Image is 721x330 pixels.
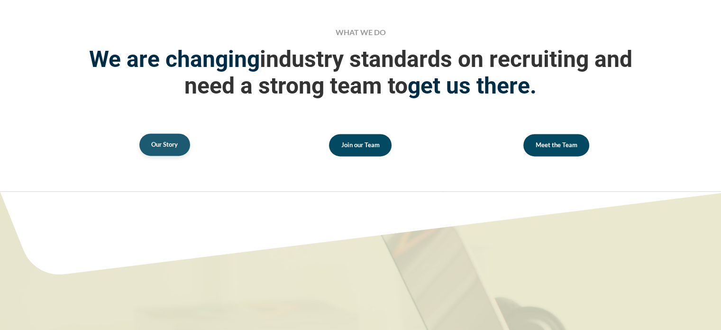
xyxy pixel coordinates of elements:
a: Join our Team [329,134,392,156]
a: Meet the Team [523,134,589,156]
span: industry standards on recruiting and need a strong team to [76,46,645,98]
span: Meet the Team [536,142,577,148]
span: WHAT WE DO [336,28,386,37]
strong: We are changing [89,46,260,73]
span: Join our Team [341,142,380,148]
strong: get us there. [408,72,537,99]
a: Our Story [139,133,190,156]
span: Our Story [151,141,178,148]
